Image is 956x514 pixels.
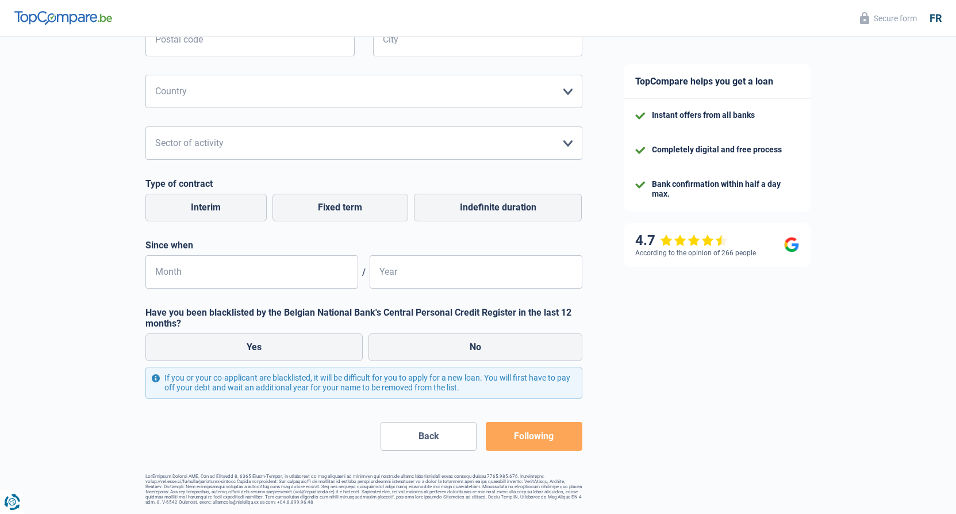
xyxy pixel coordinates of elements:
font: Bank confirmation within half a day max. [652,179,781,198]
font: / [362,267,366,278]
button: Back [381,422,477,451]
font: LorEmipsum Dolorsi AME, Con ad Elitsedd 8, 6365 Eiusm-Tempor, in utlaboreet do mag aliquaeni ad m... [145,474,582,505]
font: Following [514,431,554,442]
img: TopCompare Logo [14,11,112,25]
font: Yes [247,342,262,352]
input: AAAA [370,255,582,289]
font: Secure form [874,14,917,23]
font: Since when [145,240,193,251]
font: 4.7 [635,232,655,248]
font: Completely digital and free process [652,145,782,154]
font: Type of contract [145,178,213,189]
font: fr [930,12,942,24]
input: MM [145,255,358,289]
font: Fixed term [318,202,362,213]
font: If you or your co-applicant are blacklisted, it will be difficult for you to apply for a new loan... [164,373,570,392]
button: Following [486,422,582,451]
font: Interim [191,202,221,213]
button: Secure form [853,9,924,28]
font: Indefinite duration [460,202,536,213]
font: TopCompare helps you get a loan [635,76,773,87]
font: According to the opinion of 266 people [635,249,756,257]
font: Have you been blacklisted by the Belgian National Bank's Central Personal Credit Register in the ... [145,307,571,329]
font: No [470,342,481,352]
font: Instant offers from all banks [652,110,755,120]
font: Back [419,431,439,442]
